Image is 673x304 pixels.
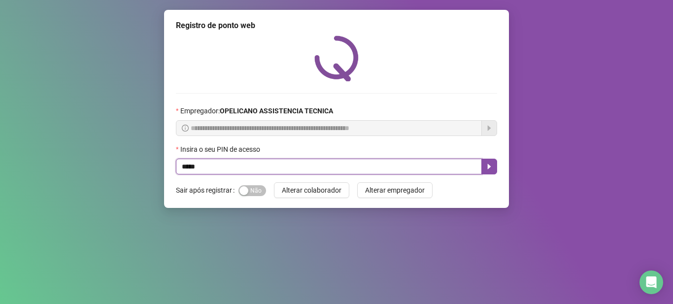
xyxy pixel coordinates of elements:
span: info-circle [182,125,189,132]
label: Sair após registrar [176,182,238,198]
span: Empregador : [180,105,333,116]
div: Registro de ponto web [176,20,497,32]
span: caret-right [485,163,493,170]
span: Alterar colaborador [282,185,341,196]
label: Insira o seu PIN de acesso [176,144,267,155]
img: QRPoint [314,35,359,81]
strong: OPELICANO ASSISTENCIA TECNICA [220,107,333,115]
button: Alterar colaborador [274,182,349,198]
div: Open Intercom Messenger [639,270,663,294]
span: Alterar empregador [365,185,425,196]
button: Alterar empregador [357,182,433,198]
